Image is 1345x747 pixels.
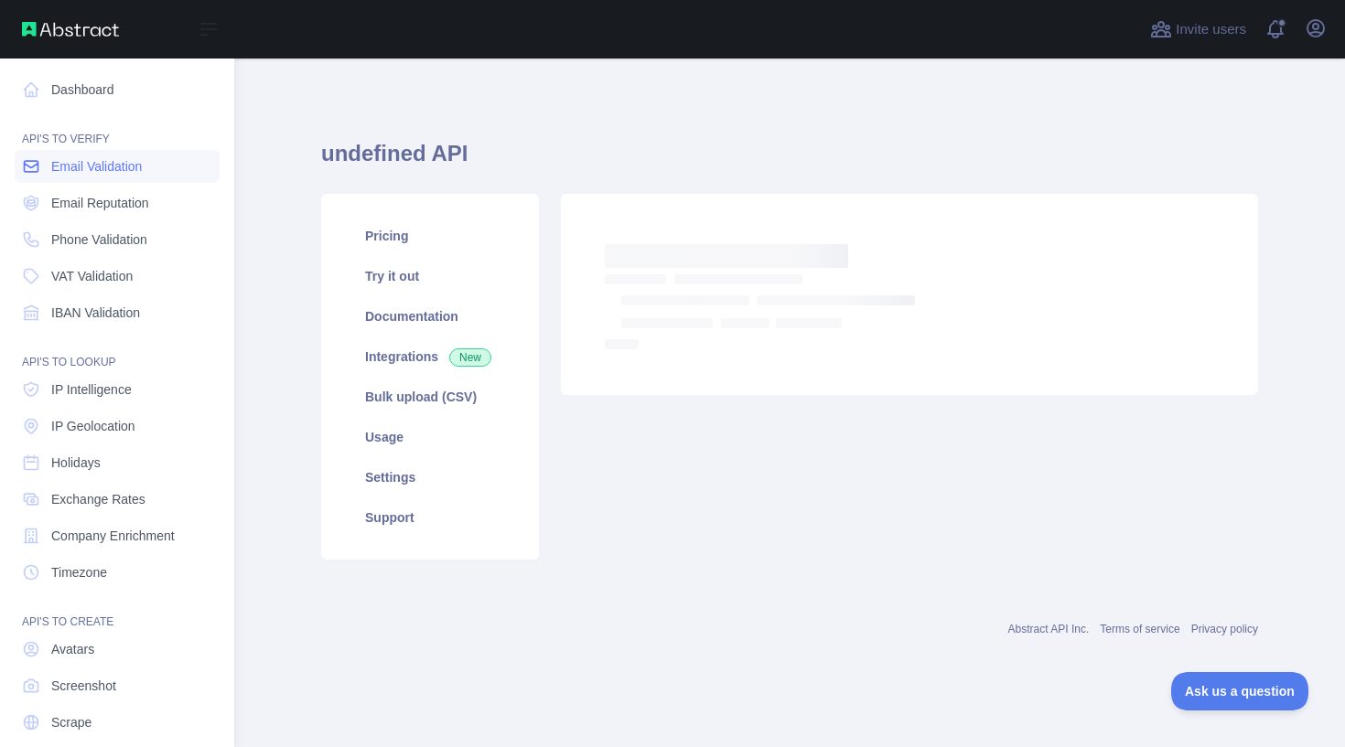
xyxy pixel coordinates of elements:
[343,256,517,296] a: Try it out
[51,417,135,435] span: IP Geolocation
[343,296,517,336] a: Documentation
[15,556,220,589] a: Timezone
[51,490,145,508] span: Exchange Rates
[15,223,220,256] a: Phone Validation
[51,304,140,322] span: IBAN Validation
[343,457,517,497] a: Settings
[51,527,175,545] span: Company Enrichment
[1146,15,1250,44] button: Invite users
[1176,19,1246,40] span: Invite users
[15,519,220,552] a: Company Enrichment
[343,377,517,417] a: Bulk upload (CSV)
[51,157,142,176] span: Email Validation
[343,497,517,538] a: Support
[51,380,132,399] span: IP Intelligence
[51,677,116,695] span: Screenshot
[343,336,517,377] a: Integrations New
[15,373,220,406] a: IP Intelligence
[15,633,220,666] a: Avatars
[321,139,1258,183] h1: undefined API
[1100,623,1179,635] a: Terms of service
[1171,672,1308,710] iframe: Toggle Customer Support
[15,410,220,443] a: IP Geolocation
[15,296,220,329] a: IBAN Validation
[15,483,220,516] a: Exchange Rates
[51,563,107,582] span: Timezone
[15,260,220,293] a: VAT Validation
[15,446,220,479] a: Holidays
[51,267,133,285] span: VAT Validation
[15,187,220,219] a: Email Reputation
[51,713,91,731] span: Scrape
[15,592,220,629] div: API'S TO CREATE
[15,150,220,183] a: Email Validation
[15,333,220,369] div: API'S TO LOOKUP
[51,640,94,658] span: Avatars
[15,669,220,702] a: Screenshot
[343,417,517,457] a: Usage
[51,454,101,472] span: Holidays
[1008,623,1090,635] a: Abstract API Inc.
[449,348,491,367] span: New
[15,110,220,146] div: API'S TO VERIFY
[15,73,220,106] a: Dashboard
[15,706,220,739] a: Scrape
[22,22,119,37] img: Abstract API
[51,194,149,212] span: Email Reputation
[1191,623,1258,635] a: Privacy policy
[343,216,517,256] a: Pricing
[51,230,147,249] span: Phone Validation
